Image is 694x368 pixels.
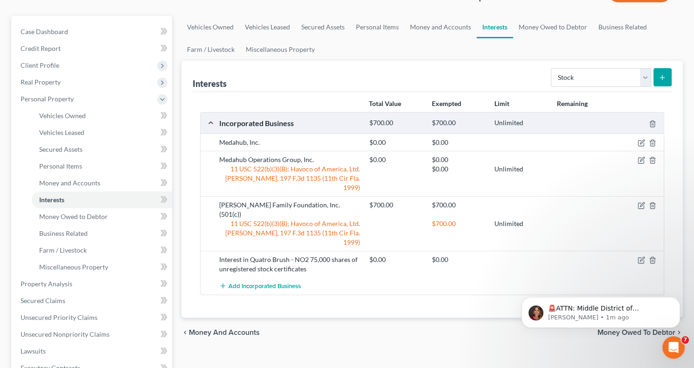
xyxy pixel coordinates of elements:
a: Farm / Livestock [181,38,240,61]
span: Money and Accounts [189,329,260,336]
a: Unsecured Nonpriority Claims [13,326,172,343]
div: $700.00 [427,200,490,210]
a: Money and Accounts [32,175,172,191]
div: Interest in Quatro Brush - NO2 75,000 shares of unregistered stock certificates [215,255,365,274]
span: Secured Assets [39,145,83,153]
span: Lawsuits [21,347,46,355]
a: Business Related [32,225,172,242]
a: Secured Claims [13,292,172,309]
iframe: Intercom notifications message [507,277,694,343]
button: chevron_left Money and Accounts [181,329,260,336]
a: Business Related [593,16,652,38]
div: $0.00 [427,255,490,264]
a: Secured Assets [32,141,172,158]
iframe: Intercom live chat [662,336,685,359]
a: Vehicles Owned [181,16,239,38]
div: Unlimited [490,219,552,228]
div: Unlimited [490,119,552,127]
div: $0.00 [365,155,427,164]
a: Case Dashboard [13,23,172,40]
a: Vehicles Leased [32,124,172,141]
a: Interests [477,16,513,38]
a: Property Analysis [13,276,172,292]
span: Vehicles Leased [39,128,84,136]
div: $700.00 [365,119,427,127]
span: Add Incorporated Business [229,283,301,290]
button: Add Incorporated Business [219,277,301,295]
div: Interests [193,78,227,89]
span: Money and Accounts [39,179,100,187]
span: Money Owed to Debtor [39,212,108,220]
span: Property Analysis [21,280,72,288]
div: $0.00 [365,255,427,264]
span: Business Related [39,229,88,237]
a: Vehicles Owned [32,107,172,124]
div: Incorporated Business [215,118,365,128]
a: Personal Items [32,158,172,175]
a: Lawsuits [13,343,172,360]
span: Unsecured Priority Claims [21,313,97,321]
div: $700.00 [427,119,490,127]
strong: Remaining [557,99,588,107]
span: Farm / Livestock [39,246,87,254]
strong: Total Value [369,99,401,107]
div: $0.00 [365,138,427,147]
a: Interests [32,191,172,208]
a: Unsecured Priority Claims [13,309,172,326]
div: 11 USC 522(b)(3)(B); Havoco of America, Ltd. [PERSON_NAME], 197 F.3d 1135 (11th Cir Fla. 1999) [215,219,365,247]
a: Money and Accounts [404,16,477,38]
span: Credit Report [21,44,61,52]
span: Secured Claims [21,297,65,304]
a: Farm / Livestock [32,242,172,259]
div: Medahub, Inc. [215,138,365,147]
strong: Limit [494,99,509,107]
span: Personal Property [21,95,74,103]
a: Money Owed to Debtor [513,16,593,38]
span: Unsecured Nonpriority Claims [21,330,110,338]
a: Secured Assets [296,16,350,38]
span: Interests [39,196,64,204]
span: 7 [681,336,689,344]
a: Vehicles Leased [239,16,296,38]
span: Vehicles Owned [39,112,86,120]
a: Miscellaneous Property [240,38,320,61]
strong: Exempted [432,99,461,107]
div: 11 USC 522(b)(3)(B); Havoco of America, Ltd. [PERSON_NAME], 197 F.3d 1135 (11th Cir Fla. 1999) [215,164,365,192]
div: $700.00 [427,219,490,228]
span: Miscellaneous Property [39,263,108,271]
a: Credit Report [13,40,172,57]
a: Miscellaneous Property [32,259,172,276]
div: $0.00 [427,155,490,164]
div: Medahub Operations Group, Inc. [215,155,365,164]
span: Real Property [21,78,61,86]
a: Money Owed to Debtor [32,208,172,225]
div: $0.00 [427,164,490,174]
div: Unlimited [490,164,552,174]
span: Personal Items [39,162,82,170]
div: $0.00 [427,138,490,147]
a: Personal Items [350,16,404,38]
i: chevron_left [181,329,189,336]
div: [PERSON_NAME] Family Foundation, Inc. (501(c)) [215,200,365,219]
span: Case Dashboard [21,28,68,35]
span: Client Profile [21,61,59,69]
div: $700.00 [365,200,427,210]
